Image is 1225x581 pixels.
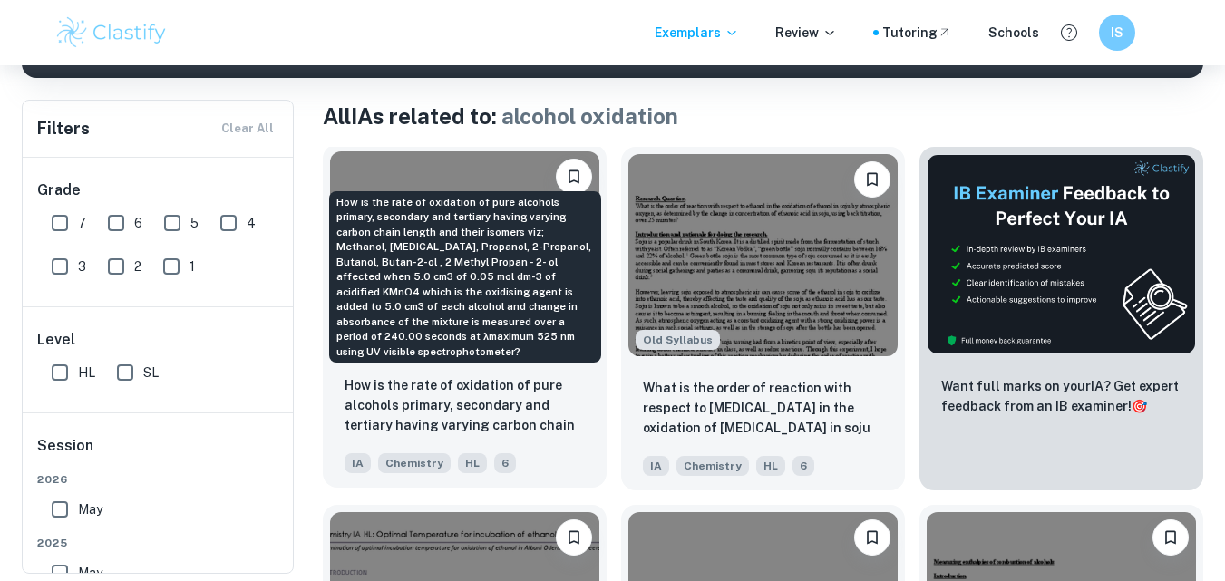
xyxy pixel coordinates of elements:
button: Bookmark [556,159,592,195]
button: Bookmark [1152,519,1189,556]
button: Bookmark [854,519,890,556]
p: Want full marks on your IA ? Get expert feedback from an IB examiner! [941,376,1181,416]
div: How is the rate of oxidation of pure alcohols primary, secondary and tertiary having varying carb... [329,191,601,363]
span: alcohol oxidation [501,103,678,129]
button: Bookmark [854,161,890,198]
h6: Session [37,435,280,471]
span: IA [345,453,371,473]
a: Starting from the May 2025 session, the Chemistry IA requirements have changed. It's OK to refer ... [621,147,905,490]
h1: All IAs related to: [323,100,1203,132]
img: Clastify logo [54,15,170,51]
span: SL [143,363,159,382]
span: 7 [78,213,86,233]
span: 4 [247,213,256,233]
span: HL [78,363,95,382]
p: What is the order of reaction with respect to ethanol in the oxidation of ethanol in soju by atmo... [643,378,883,440]
a: Examiner MarkingStarting from the May 2025 session, the Chemistry IA requirements have changed. I... [323,147,607,490]
span: 2025 [37,535,280,551]
a: Schools [988,23,1039,43]
span: Chemistry [378,453,451,473]
span: 3 [78,257,86,276]
p: Review [775,23,837,43]
button: Bookmark [556,519,592,556]
span: May [78,499,102,519]
button: IS [1099,15,1135,51]
span: IA [643,456,669,476]
a: ThumbnailWant full marks on yourIA? Get expert feedback from an IB examiner! [919,147,1203,490]
div: Starting from the May 2025 session, the Chemistry IA requirements have changed. It's OK to refer ... [636,330,720,350]
span: 6 [494,453,516,473]
button: Help and Feedback [1054,17,1084,48]
h6: IS [1106,23,1127,43]
span: Old Syllabus [636,330,720,350]
span: 5 [190,213,199,233]
span: Chemistry [676,456,749,476]
h6: Level [37,329,280,351]
span: 6 [134,213,142,233]
span: 6 [792,456,814,476]
span: 2026 [37,471,280,488]
p: How is the rate of oxidation of pure alcohols primary, secondary and tertiary having varying carb... [345,375,585,437]
img: Chemistry IA example thumbnail: What is the order of reaction with respe [628,154,898,356]
img: Thumbnail [927,154,1196,354]
img: Chemistry IA example thumbnail: How is the rate of oxidation of pure alc [330,151,599,353]
span: 1 [190,257,195,276]
h6: Filters [37,116,90,141]
h6: Grade [37,179,280,201]
span: 2 [134,257,141,276]
span: 🎯 [1132,399,1147,413]
p: Exemplars [655,23,739,43]
a: Tutoring [882,23,952,43]
span: HL [458,453,487,473]
span: HL [756,456,785,476]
